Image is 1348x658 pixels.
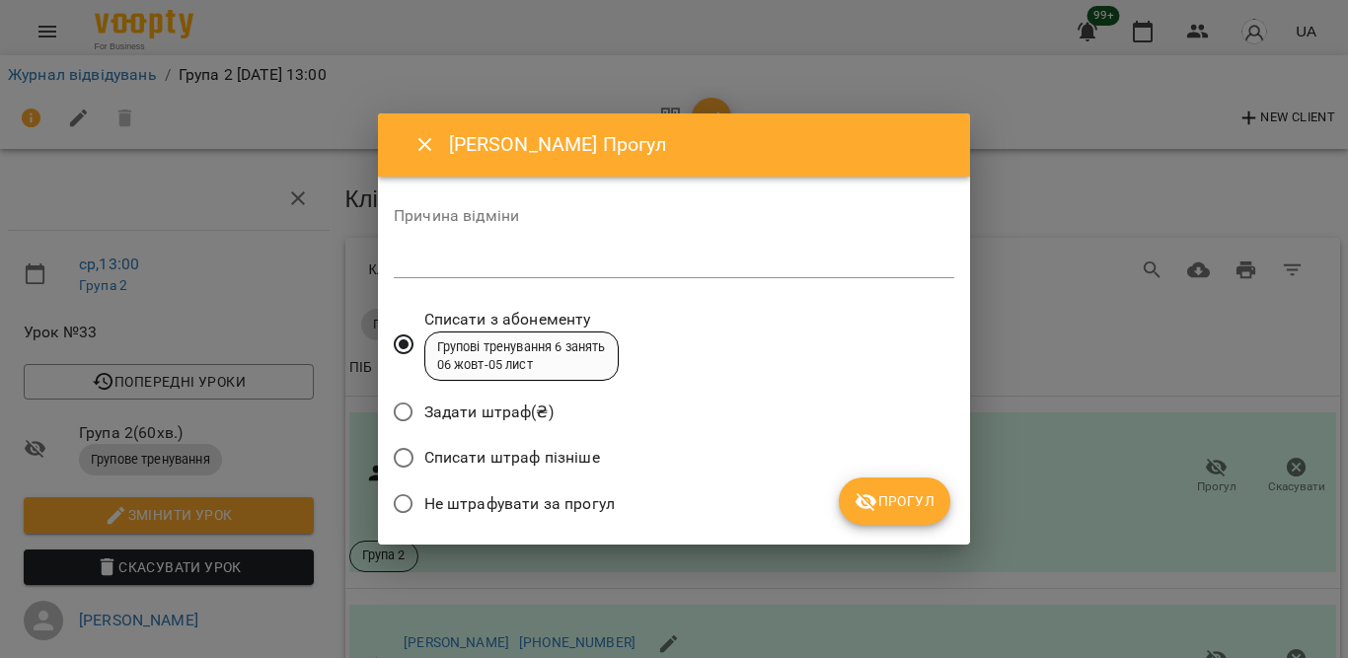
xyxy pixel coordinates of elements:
label: Причина відміни [394,208,954,224]
span: Не штрафувати за прогул [424,492,615,516]
span: Задати штраф(₴) [424,401,554,424]
span: Прогул [855,489,935,513]
div: Групові тренування 6 занять 06 жовт - 05 лист [437,338,606,375]
button: Close [402,121,449,169]
button: Прогул [839,477,950,525]
span: Списати штраф пізніше [424,446,600,470]
h6: [PERSON_NAME] Прогул [449,129,946,160]
span: Списати з абонементу [424,308,619,331]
